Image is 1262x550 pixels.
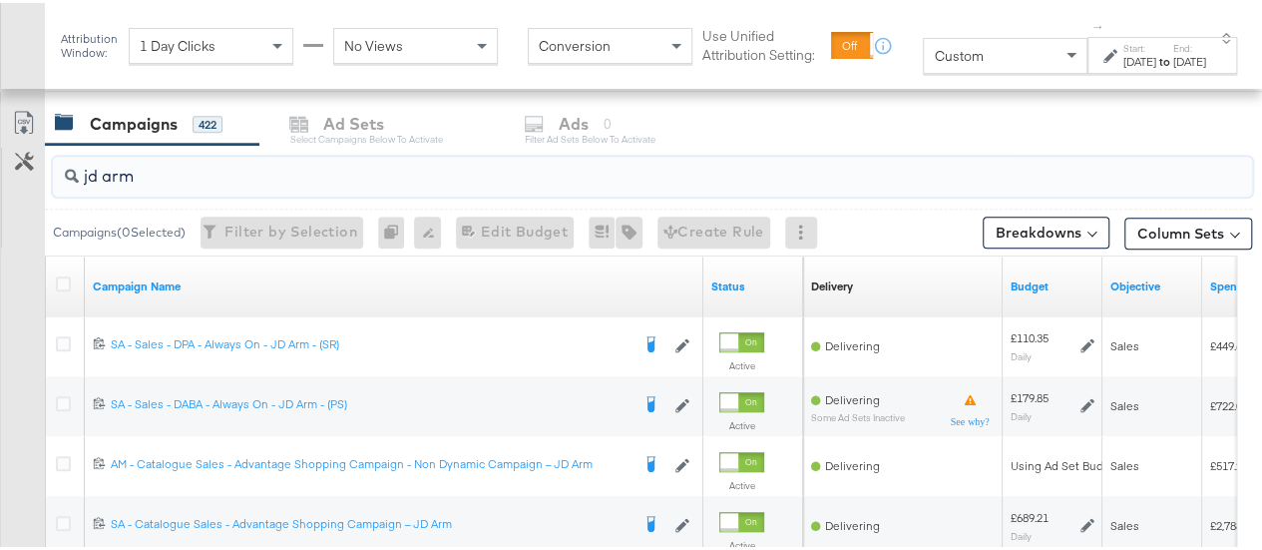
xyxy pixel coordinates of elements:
a: AM - Catalogue Sales - Advantage Shopping Campaign - Non Dynamic Campaign – JD Arm [111,453,630,473]
div: £179.85 [1011,387,1049,403]
a: SA - Sales - DPA - Always On - JD Arm - (SR) [111,333,630,353]
span: Delivering [825,335,880,350]
label: Use Unified Attribution Setting: [702,24,823,61]
button: Breakdowns [983,214,1109,246]
div: Campaigns ( 0 Selected) [53,221,186,239]
a: Your campaign's objective. [1110,275,1194,291]
a: Shows the current state of your Ad Campaign. [711,275,795,291]
span: Delivering [825,455,880,470]
div: AM - Catalogue Sales - Advantage Shopping Campaign - Non Dynamic Campaign – JD Arm [111,453,630,469]
span: Sales [1110,455,1139,470]
a: The maximum amount you're willing to spend on your ads, on average each day or over the lifetime ... [1011,275,1094,291]
a: SA - Sales - DABA - Always On - JD Arm - (PS) [111,393,630,413]
sub: Daily [1011,347,1032,359]
div: SA - Catalogue Sales - Advantage Shopping Campaign – JD Arm [111,513,630,529]
div: 422 [193,113,222,131]
div: £110.35 [1011,327,1049,343]
label: Active [719,356,764,369]
div: 0 [378,214,414,246]
div: [DATE] [1123,51,1156,67]
span: Delivering [825,515,880,530]
sub: Daily [1011,527,1032,539]
sub: Daily [1011,407,1032,419]
a: Reflects the ability of your Ad Campaign to achieve delivery based on ad states, schedule and bud... [811,275,853,291]
span: Sales [1110,335,1139,350]
div: £689.21 [1011,507,1049,523]
a: Your campaign name. [93,275,695,291]
span: Custom [934,44,983,62]
sub: Some Ad Sets Inactive [811,409,905,420]
div: Campaigns [90,110,178,133]
span: Delivering [825,389,880,404]
span: ↑ [1089,21,1108,28]
label: Start: [1123,39,1156,52]
span: Sales [1110,515,1139,530]
strong: to [1156,51,1173,66]
div: SA - Sales - DABA - Always On - JD Arm - (PS) [111,393,630,409]
div: Using Ad Set Budget [1011,455,1121,471]
a: SA - Catalogue Sales - Advantage Shopping Campaign – JD Arm [111,513,630,533]
span: Sales [1110,395,1139,410]
input: Search Campaigns by Name, ID or Objective [79,146,1147,185]
label: Active [719,476,764,489]
div: SA - Sales - DPA - Always On - JD Arm - (SR) [111,333,630,349]
label: Active [719,416,764,429]
span: Conversion [539,34,611,52]
span: No Views [344,34,403,52]
div: Delivery [811,275,853,291]
label: End: [1173,39,1206,52]
div: [DATE] [1173,51,1206,67]
button: Column Sets [1124,215,1252,247]
div: Attribution Window: [60,29,119,57]
span: 1 Day Clicks [140,34,215,52]
label: Active [719,536,764,549]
